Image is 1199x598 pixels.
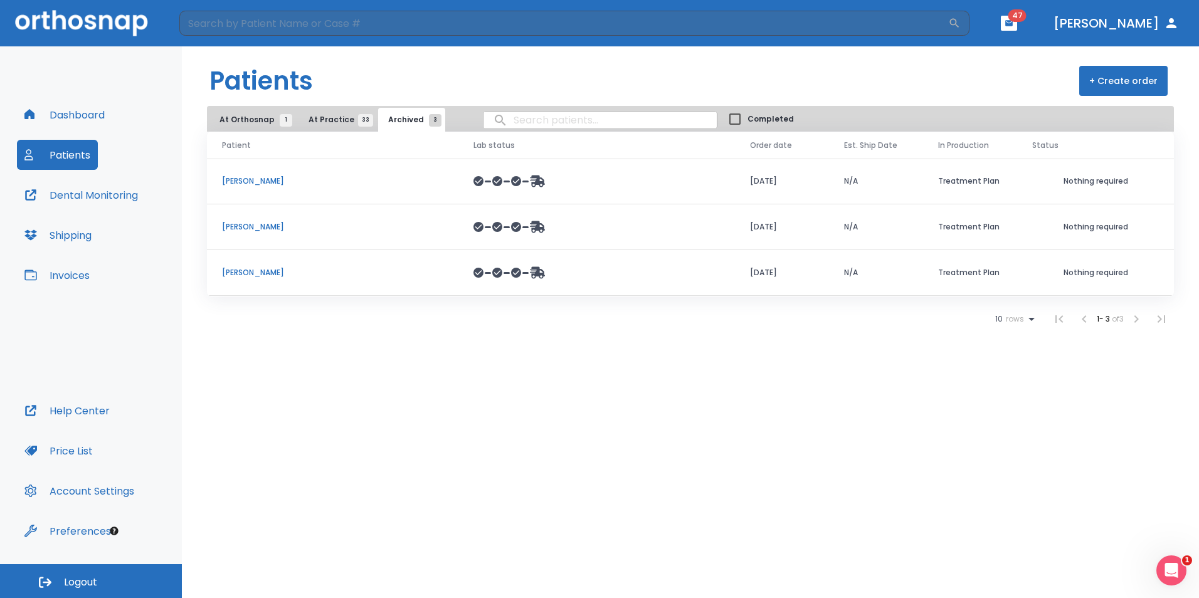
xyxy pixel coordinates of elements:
span: Status [1032,140,1059,151]
p: Nothing required [1032,176,1159,187]
span: Archived [388,114,435,125]
span: of 3 [1112,313,1124,324]
span: rows [1003,315,1024,323]
td: Treatment Plan [923,204,1017,250]
h1: Patients [209,62,313,100]
span: 10 [995,315,1003,323]
button: Dental Monitoring [17,180,145,210]
td: N/A [829,159,923,204]
span: Patient [222,140,251,151]
td: N/A [829,250,923,296]
span: 1 [1182,555,1192,565]
button: Shipping [17,220,99,250]
button: Invoices [17,260,97,290]
td: Treatment Plan [923,159,1017,204]
span: Lab status [473,140,515,151]
button: Help Center [17,396,117,426]
td: Treatment Plan [923,250,1017,296]
span: 47 [1008,9,1027,22]
span: Completed [747,113,794,125]
span: 1 - 3 [1097,313,1112,324]
p: [PERSON_NAME] [222,176,443,187]
td: [DATE] [735,204,829,250]
span: 33 [358,114,373,127]
span: 3 [429,114,441,127]
p: [PERSON_NAME] [222,221,443,233]
div: Tooltip anchor [108,525,120,537]
iframe: Intercom live chat [1156,555,1186,585]
td: [DATE] [735,250,829,296]
span: 1 [280,114,292,127]
span: Est. Ship Date [844,140,897,151]
span: In Production [938,140,989,151]
span: Order date [750,140,792,151]
p: [PERSON_NAME] [222,267,443,278]
button: Price List [17,436,100,466]
div: tabs [209,108,448,132]
button: Preferences [17,516,119,546]
input: Search by Patient Name or Case # [179,11,948,36]
button: [PERSON_NAME] [1048,12,1184,34]
td: [DATE] [735,159,829,204]
p: Nothing required [1032,267,1159,278]
span: Logout [64,575,97,589]
button: Patients [17,140,98,170]
button: Account Settings [17,476,142,506]
button: Dashboard [17,100,112,130]
button: + Create order [1079,66,1168,96]
span: At Orthosnap [219,114,286,125]
p: Nothing required [1032,221,1159,233]
img: Orthosnap [15,10,148,36]
input: search [483,108,717,132]
span: At Practice [309,114,366,125]
td: N/A [829,204,923,250]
